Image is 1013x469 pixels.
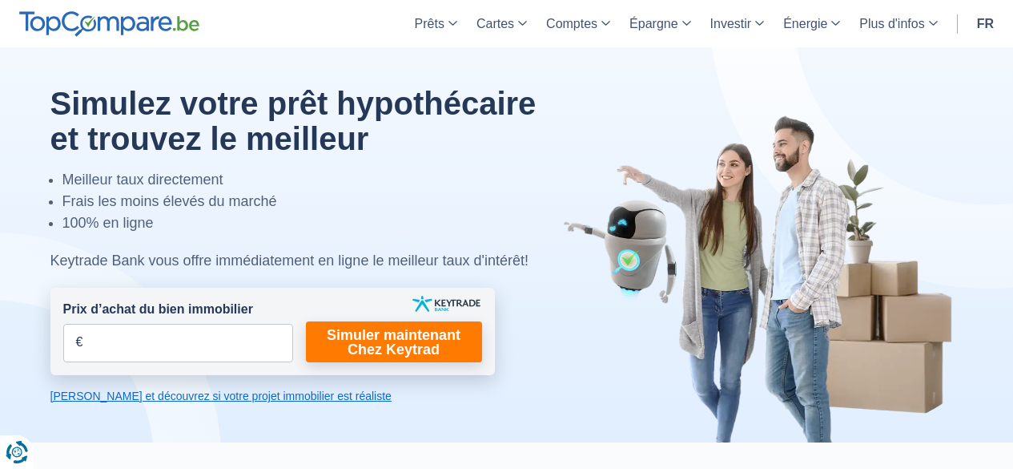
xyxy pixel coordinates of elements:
[63,301,253,319] label: Prix d’achat du bien immobilier
[62,212,573,234] li: 100% en ligne
[19,11,199,37] img: TopCompare
[50,86,573,156] h1: Simulez votre prêt hypothécaire et trouvez le meilleur
[62,169,573,191] li: Meilleur taux directement
[563,114,963,443] img: image-hero
[62,191,573,212] li: Frais les moins élevés du marché
[306,321,482,362] a: Simuler maintenant Chez Keytrad
[412,296,480,312] img: keytrade
[50,250,573,272] div: Keytrade Bank vous offre immédiatement en ligne le meilleur taux d'intérêt!
[76,334,83,352] span: €
[50,388,495,404] a: [PERSON_NAME] et découvrez si votre projet immobilier est réaliste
